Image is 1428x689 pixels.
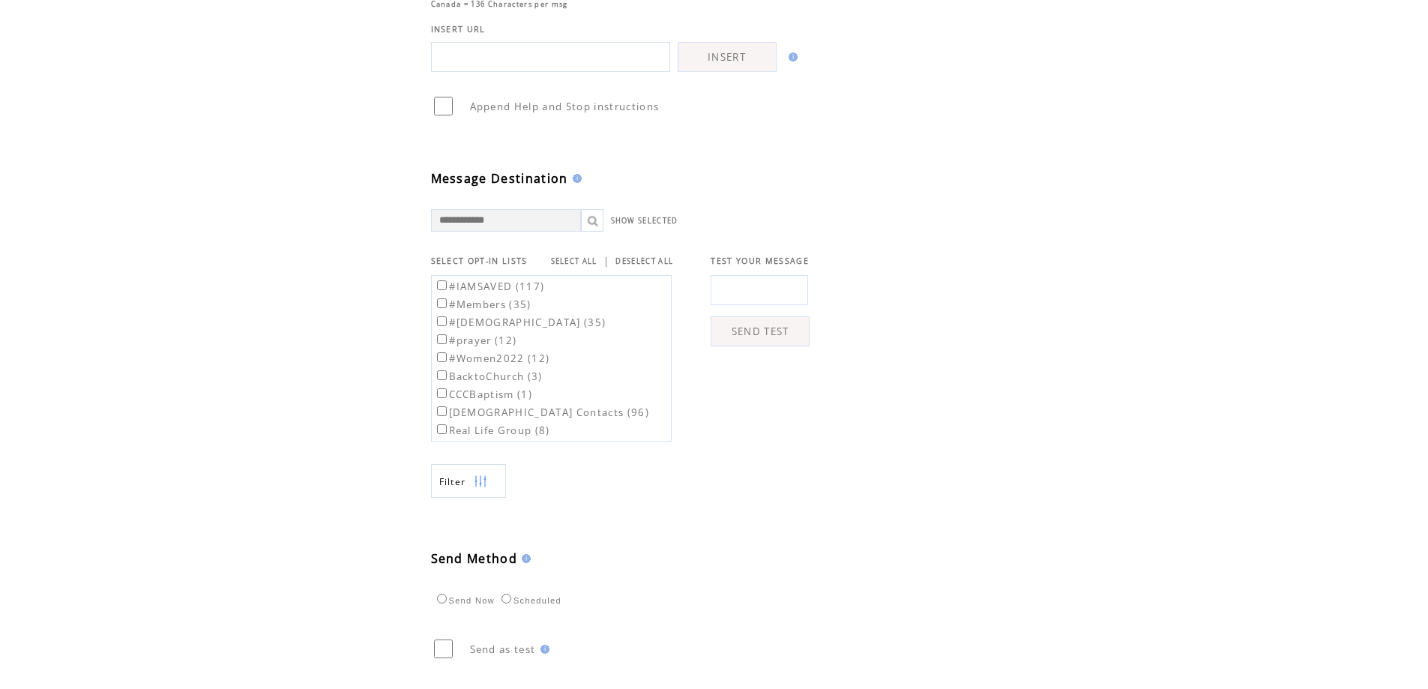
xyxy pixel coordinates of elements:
[434,388,533,401] label: CCCBaptism (1)
[434,406,650,419] label: [DEMOGRAPHIC_DATA] Contacts (96)
[784,52,798,61] img: help.gif
[711,316,810,346] a: SEND TEST
[711,256,809,266] span: TEST YOUR MESSAGE
[437,594,447,604] input: Send Now
[431,170,568,187] span: Message Destination
[434,316,606,329] label: #[DEMOGRAPHIC_DATA] (35)
[431,550,518,567] span: Send Method
[437,298,447,308] input: #Members (35)
[437,334,447,344] input: #prayer (12)
[434,370,543,383] label: BacktoChurch (3)
[434,280,545,293] label: #IAMSAVED (117)
[437,352,447,362] input: #Women2022 (12)
[439,475,466,488] span: Show filters
[611,216,678,226] a: SHOW SELECTED
[603,254,609,268] span: |
[434,334,517,347] label: #prayer (12)
[474,465,487,499] img: filters.png
[678,42,777,72] a: INSERT
[551,256,597,266] a: SELECT ALL
[434,298,531,311] label: #Members (35)
[431,464,506,498] a: Filter
[437,370,447,380] input: BacktoChurch (3)
[431,24,486,34] span: INSERT URL
[470,100,660,113] span: Append Help and Stop instructions
[437,424,447,434] input: Real Life Group (8)
[434,352,550,365] label: #Women2022 (12)
[437,280,447,290] input: #IAMSAVED (117)
[536,645,549,654] img: help.gif
[498,596,561,605] label: Scheduled
[568,174,582,183] img: help.gif
[437,388,447,398] input: CCCBaptism (1)
[501,594,511,604] input: Scheduled
[431,256,528,266] span: SELECT OPT-IN LISTS
[434,424,550,437] label: Real Life Group (8)
[437,316,447,326] input: #[DEMOGRAPHIC_DATA] (35)
[437,406,447,416] input: [DEMOGRAPHIC_DATA] Contacts (96)
[433,596,495,605] label: Send Now
[470,643,536,656] span: Send as test
[517,554,531,563] img: help.gif
[615,256,673,266] a: DESELECT ALL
